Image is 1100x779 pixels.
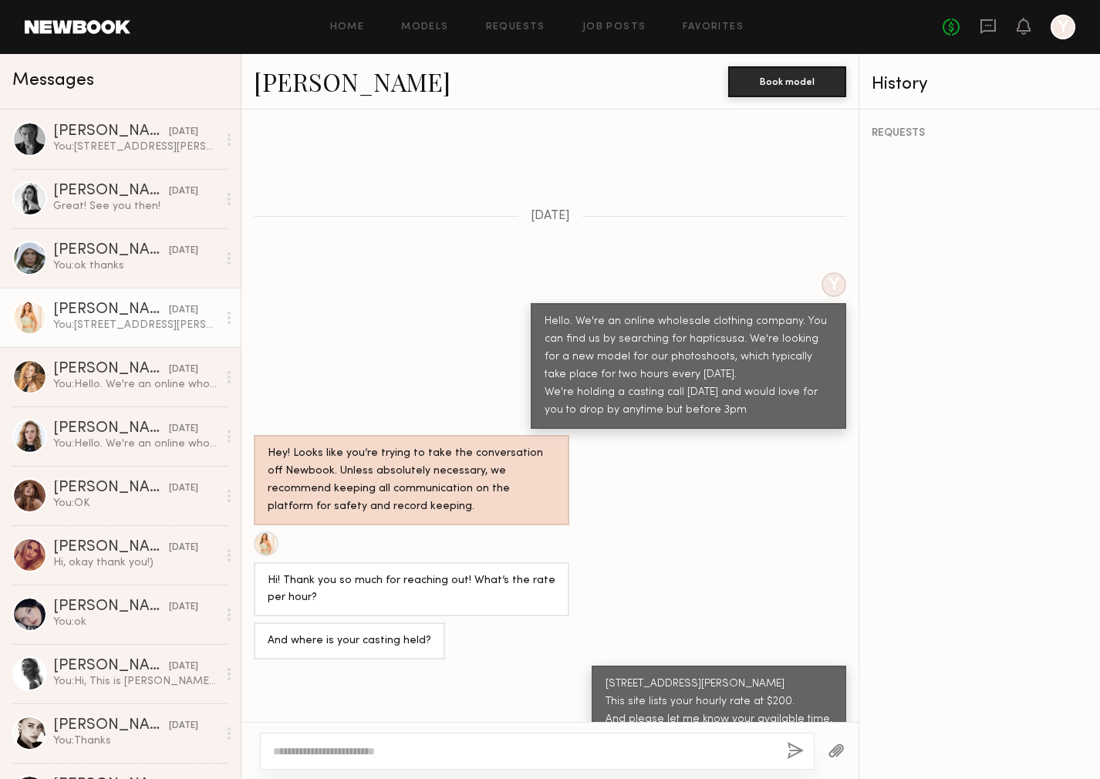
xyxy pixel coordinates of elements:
div: You: Hello. We're an online wholesale clothing company. You can find us by searching for hapticsu... [53,377,218,392]
div: And where is your casting held? [268,632,431,650]
a: Book model [728,74,846,87]
div: Great! See you then! [53,199,218,214]
div: [PERSON_NAME] [53,302,169,318]
a: Models [401,22,448,32]
div: [PERSON_NAME] [53,481,169,496]
div: Hey! Looks like you’re trying to take the conversation off Newbook. Unless absolutely necessary, ... [268,445,555,516]
span: [DATE] [531,210,570,223]
div: You: Hello. We're an online wholesale clothing company. You can find us by searching for hapticsu... [53,437,218,451]
div: [PERSON_NAME] [53,540,169,555]
div: REQUESTS [872,128,1088,139]
a: [PERSON_NAME] [254,65,450,98]
div: History [872,76,1088,93]
div: [DATE] [169,600,198,615]
a: Home [330,22,365,32]
div: [DATE] [169,363,198,377]
div: Hi, okay thank you!) [53,555,218,570]
div: [PERSON_NAME] [53,659,169,674]
a: Requests [486,22,545,32]
div: [PERSON_NAME] [53,421,169,437]
div: You: ok thanks [53,258,218,273]
div: You: OK [53,496,218,511]
div: [DATE] [169,125,198,140]
div: [DATE] [169,244,198,258]
div: [DATE] [169,184,198,199]
div: [PERSON_NAME] [53,599,169,615]
div: [STREET_ADDRESS][PERSON_NAME] This site lists your hourly rate at $200. And please let me know yo... [606,676,832,729]
a: Job Posts [582,22,646,32]
div: You: [STREET_ADDRESS][PERSON_NAME] This site lists your hourly rate at $200. And please let me kn... [53,318,218,332]
div: [DATE] [169,481,198,496]
div: [PERSON_NAME] [53,243,169,258]
div: [PERSON_NAME] [53,124,169,140]
div: [DATE] [169,303,198,318]
span: Messages [12,72,94,89]
div: Hi! Thank you so much for reaching out! What’s the rate per hour? [268,572,555,608]
div: You: Hi, This is [PERSON_NAME] from Hapticsusa, wholesale company. Can you stop by for the castin... [53,674,218,689]
div: [DATE] [169,541,198,555]
div: You: [STREET_ADDRESS][PERSON_NAME] What time can you be here? [53,140,218,154]
div: [DATE] [169,719,198,733]
div: You: ok [53,615,218,629]
div: Hello. We're an online wholesale clothing company. You can find us by searching for hapticsusa. W... [545,313,832,420]
div: [PERSON_NAME] [53,184,169,199]
div: [PERSON_NAME] [53,362,169,377]
div: [DATE] [169,422,198,437]
div: [DATE] [169,659,198,674]
div: You: Thanks [53,733,218,748]
div: [PERSON_NAME] [53,718,169,733]
button: Book model [728,66,846,97]
a: Favorites [683,22,744,32]
a: Y [1051,15,1075,39]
